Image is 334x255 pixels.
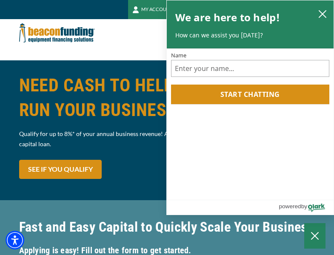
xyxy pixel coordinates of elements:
span: powered [279,201,301,212]
a: SEE IF YOU QUALIFY [19,160,102,179]
input: Name [171,60,330,77]
h2: Fast and Easy Capital to Quickly Scale Your Business [19,217,315,237]
span: by [301,201,307,212]
a: Powered by Olark [279,200,334,215]
span: RUN YOUR BUSINESS? [19,98,315,122]
img: Beacon Funding Corporation logo [19,19,95,47]
button: close chatbox [316,8,329,20]
label: Name [171,53,330,58]
button: Start chatting [171,85,330,104]
button: Close Chatbox [304,223,325,249]
h1: NEED CASH TO HELP [19,73,315,122]
p: How can we assist you [DATE]? [175,31,325,40]
h2: We are here to help! [175,9,280,26]
div: Accessibility Menu [6,231,24,249]
p: Qualify for up to 8%* of your annual business revenue! Access cash the same day you apply with a ... [19,129,315,149]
